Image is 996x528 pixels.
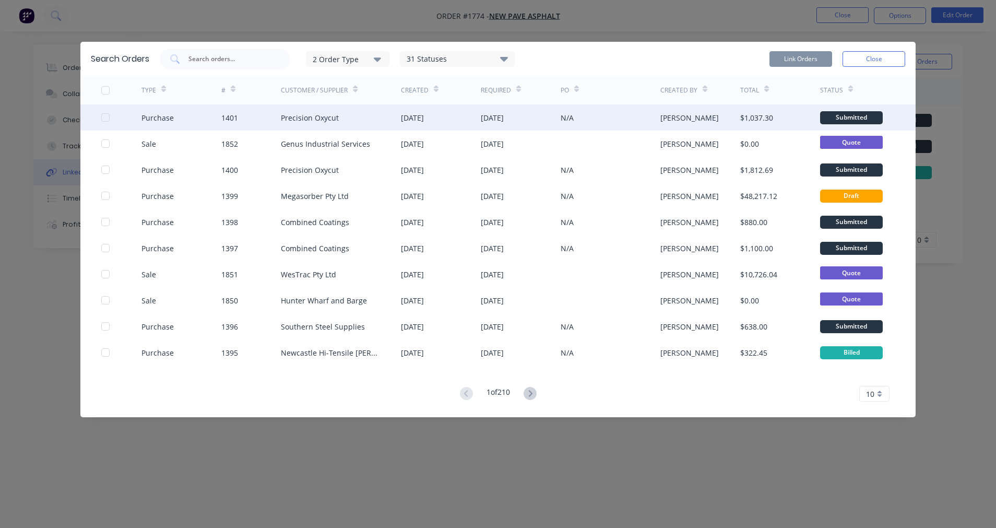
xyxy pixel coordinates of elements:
div: N/A [561,165,574,175]
div: 1397 [221,243,238,254]
div: Billed [820,346,883,359]
span: Quote [820,136,883,149]
div: 1 of 210 [487,386,510,402]
div: $1,812.69 [740,165,773,175]
div: [PERSON_NAME] [660,217,719,228]
div: Total [740,86,759,95]
div: [PERSON_NAME] [660,138,719,149]
div: [DATE] [401,217,424,228]
div: Draft [820,190,883,203]
span: Quote [820,266,883,279]
div: Created [401,86,429,95]
div: TYPE [141,86,156,95]
div: Precision Oxycut [281,165,339,175]
button: Close [843,51,905,67]
div: [DATE] [401,269,424,280]
div: N/A [561,191,574,202]
button: 2 Order Type [306,51,389,67]
div: Combined Coatings [281,217,349,228]
div: $880.00 [740,217,767,228]
div: Required [481,86,511,95]
div: Megasorber Pty Ltd [281,191,349,202]
div: Sale [141,138,156,149]
div: $638.00 [740,321,767,332]
div: Search Orders [91,53,149,65]
div: [DATE] [401,112,424,123]
div: [DATE] [481,347,504,358]
div: Purchase [141,191,174,202]
div: N/A [561,217,574,228]
div: Purchase [141,321,174,332]
div: [PERSON_NAME] [660,295,719,306]
div: 1398 [221,217,238,228]
div: [DATE] [401,321,424,332]
div: Submitted [820,111,883,124]
div: Newcastle Hi-Tensile [PERSON_NAME] [281,347,380,358]
div: [DATE] [481,295,504,306]
div: Purchase [141,347,174,358]
div: Purchase [141,217,174,228]
div: PO [561,86,569,95]
div: [DATE] [481,217,504,228]
div: [DATE] [481,112,504,123]
div: Purchase [141,243,174,254]
div: 1400 [221,165,238,175]
div: Southern Steel Supplies [281,321,365,332]
div: [DATE] [401,138,424,149]
span: 10 [866,389,874,400]
div: Purchase [141,112,174,123]
div: [DATE] [481,243,504,254]
div: [PERSON_NAME] [660,269,719,280]
div: 2 Order Type [313,53,383,64]
div: 1851 [221,269,238,280]
div: [PERSON_NAME] [660,347,719,358]
div: $1,037.30 [740,112,773,123]
div: Created By [660,86,697,95]
div: Status [820,86,843,95]
div: N/A [561,243,574,254]
div: [PERSON_NAME] [660,191,719,202]
div: 31 Statuses [400,53,514,65]
div: Hunter Wharf and Barge [281,295,367,306]
div: [PERSON_NAME] [660,243,719,254]
div: $322.45 [740,347,767,358]
div: $0.00 [740,295,759,306]
div: 1395 [221,347,238,358]
div: $10,726.04 [740,269,777,280]
div: Submitted [820,320,883,333]
div: $48,217.12 [740,191,777,202]
div: Combined Coatings [281,243,349,254]
div: [DATE] [481,321,504,332]
span: Quote [820,292,883,306]
div: [DATE] [481,191,504,202]
div: 1850 [221,295,238,306]
div: Submitted [820,163,883,177]
div: Sale [141,295,156,306]
div: [PERSON_NAME] [660,112,719,123]
div: Genus Industrial Services [281,138,370,149]
div: 1852 [221,138,238,149]
div: Purchase [141,165,174,175]
div: [PERSON_NAME] [660,165,719,175]
div: [DATE] [481,269,504,280]
div: [DATE] [401,295,424,306]
button: Link Orders [769,51,832,67]
div: Submitted [820,216,883,229]
div: [DATE] [481,165,504,175]
div: N/A [561,347,574,358]
div: N/A [561,112,574,123]
div: [DATE] [401,165,424,175]
div: [DATE] [481,138,504,149]
div: Precision Oxycut [281,112,339,123]
div: [DATE] [401,191,424,202]
div: Customer / Supplier [281,86,348,95]
div: [DATE] [401,243,424,254]
div: # [221,86,226,95]
div: 1396 [221,321,238,332]
div: Submitted [820,242,883,255]
div: $0.00 [740,138,759,149]
div: [DATE] [401,347,424,358]
input: Search orders... [187,54,274,64]
div: WesTrac Pty Ltd [281,269,336,280]
div: Sale [141,269,156,280]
